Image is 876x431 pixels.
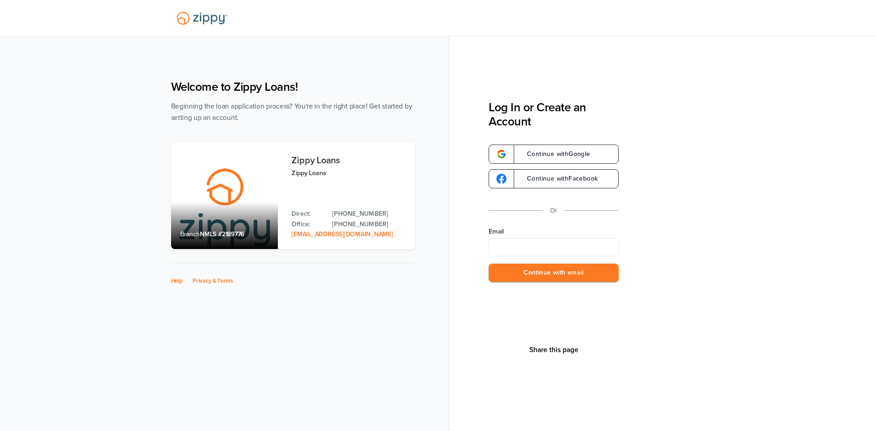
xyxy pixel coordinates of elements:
span: Continue with Google [518,151,590,157]
img: google-logo [496,149,506,159]
a: Office Phone: 512-975-2947 [332,219,405,229]
img: google-logo [496,174,506,184]
label: Email [489,227,619,236]
h1: Welcome to Zippy Loans! [171,80,415,94]
input: Email Address [489,238,619,256]
h3: Zippy Loans [292,156,405,166]
p: Direct: [292,209,323,219]
button: Continue with email [489,264,619,282]
span: NMLS #2189776 [200,230,244,238]
a: google-logoContinue withGoogle [489,145,619,164]
a: google-logoContinue withFacebook [489,169,619,188]
p: Zippy Loans [292,168,405,178]
p: Office: [292,219,323,229]
span: Branch [180,230,200,238]
a: Direct Phone: 512-975-2947 [332,209,405,219]
button: Share This Page [527,345,581,354]
p: Or [550,205,558,216]
img: Lender Logo [171,8,233,29]
a: Privacy & Terms [193,277,233,285]
h3: Log In or Create an Account [489,100,619,129]
span: Beginning the loan application process? You're in the right place! Get started by setting up an a... [171,102,412,122]
a: Email Address: zippyguide@zippymh.com [292,230,393,238]
a: Help [171,277,183,285]
span: Continue with Facebook [518,176,598,182]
